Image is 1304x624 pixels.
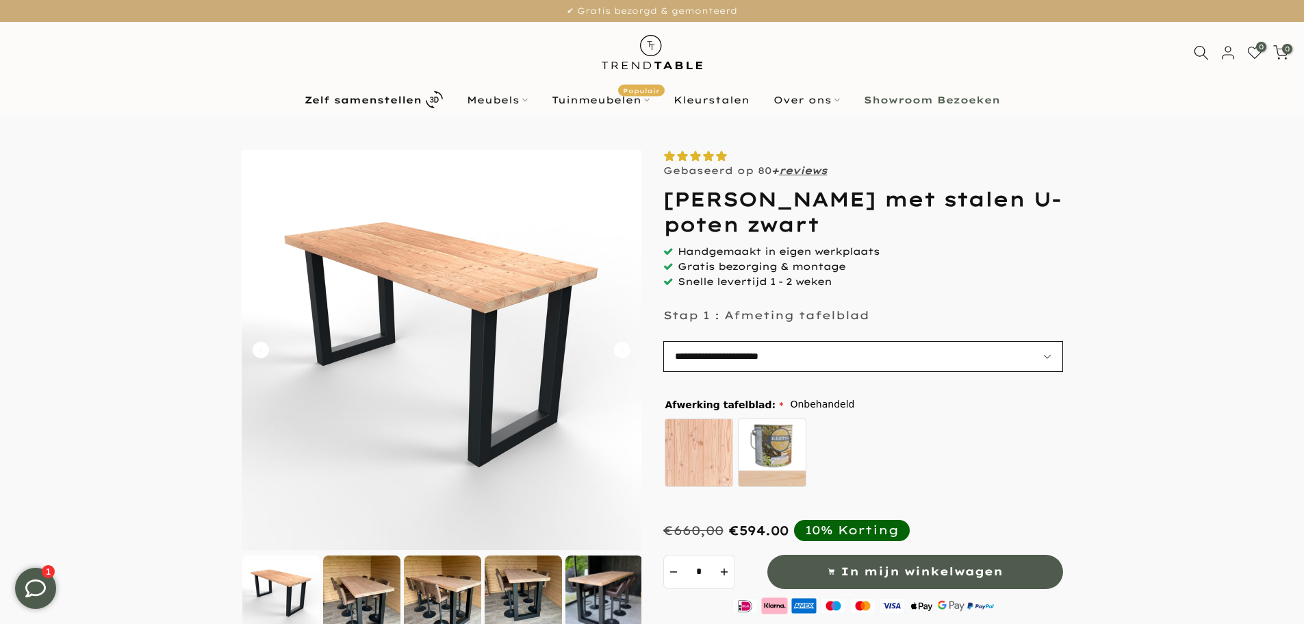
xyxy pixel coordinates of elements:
[663,523,724,538] div: €660,00
[665,400,784,410] span: Afwerking tafelblad:
[455,92,539,108] a: Meubels
[592,22,712,83] img: trend-table
[678,245,880,258] span: Handgemaakt in eigen werkplaats
[715,555,735,589] button: increment
[767,555,1063,589] button: In mijn winkelwagen
[678,275,832,288] span: Snelle levertijd 1 - 2 weken
[805,523,899,538] div: 10% Korting
[852,92,1012,108] a: Showroom Bezoeken
[614,342,630,358] button: Carousel Next Arrow
[864,95,1000,105] b: Showroom Bezoeken
[17,3,1287,18] p: ✔ Gratis bezorgd & gemonteerd
[1282,44,1292,54] span: 0
[761,92,852,108] a: Over ons
[663,341,1063,372] select: autocomplete="off"
[663,308,869,322] p: Stap 1 : Afmeting tafelblad
[253,342,269,358] button: Carousel Back Arrow
[663,164,828,177] p: Gebaseerd op 80
[305,95,422,105] b: Zelf samenstellen
[539,92,661,108] a: TuinmeubelenPopulair
[684,555,715,589] input: Quantity
[729,523,789,538] span: €594.00
[663,187,1063,237] h1: [PERSON_NAME] met stalen U-poten zwart
[771,164,779,177] strong: +
[779,164,828,177] a: reviews
[618,84,665,96] span: Populair
[1,554,70,623] iframe: toggle-frame
[790,396,854,413] span: Onbehandeld
[242,150,641,550] img: Rechthoekige douglas houten bartafel - stalen U-poten zwart
[841,562,1003,582] span: In mijn winkelwagen
[1247,45,1262,60] a: 0
[663,555,684,589] button: decrement
[661,92,761,108] a: Kleurstalen
[678,260,845,273] span: Gratis bezorging & montage
[292,88,455,112] a: Zelf samenstellen
[1256,42,1266,52] span: 0
[1273,45,1288,60] a: 0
